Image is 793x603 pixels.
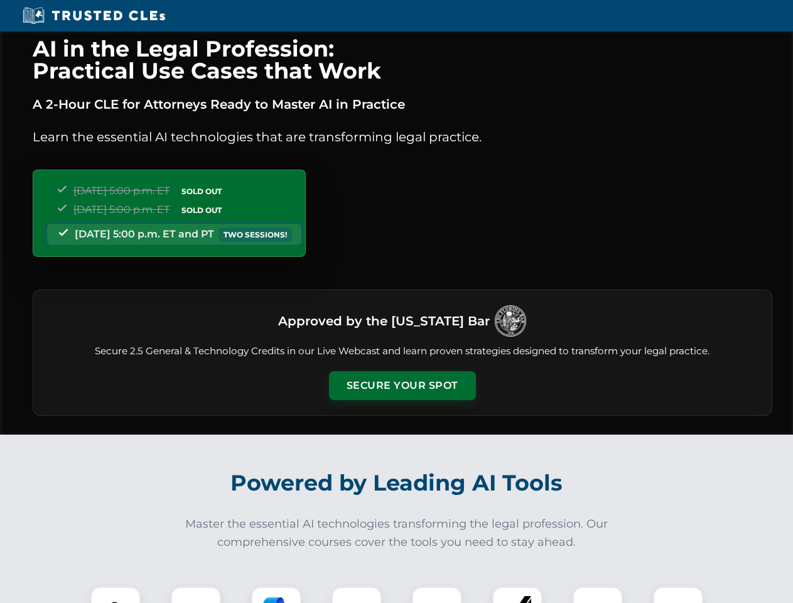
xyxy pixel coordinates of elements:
p: Secure 2.5 General & Technology Credits in our Live Webcast and learn proven strategies designed ... [48,344,757,359]
img: Logo [495,305,526,337]
span: SOLD OUT [177,204,226,217]
p: Master the essential AI technologies transforming the legal profession. Our comprehensive courses... [177,515,617,551]
p: Learn the essential AI technologies that are transforming legal practice. [33,127,772,147]
p: A 2-Hour CLE for Attorneys Ready to Master AI in Practice [33,94,772,114]
h2: Powered by Leading AI Tools [49,461,745,505]
span: [DATE] 5:00 p.m. ET [73,204,170,215]
h3: Approved by the [US_STATE] Bar [278,310,490,332]
span: [DATE] 5:00 p.m. ET [73,185,170,197]
img: Trusted CLEs [19,6,169,25]
h1: AI in the Legal Profession: Practical Use Cases that Work [33,38,772,82]
button: Secure Your Spot [329,371,476,400]
span: SOLD OUT [177,185,226,198]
